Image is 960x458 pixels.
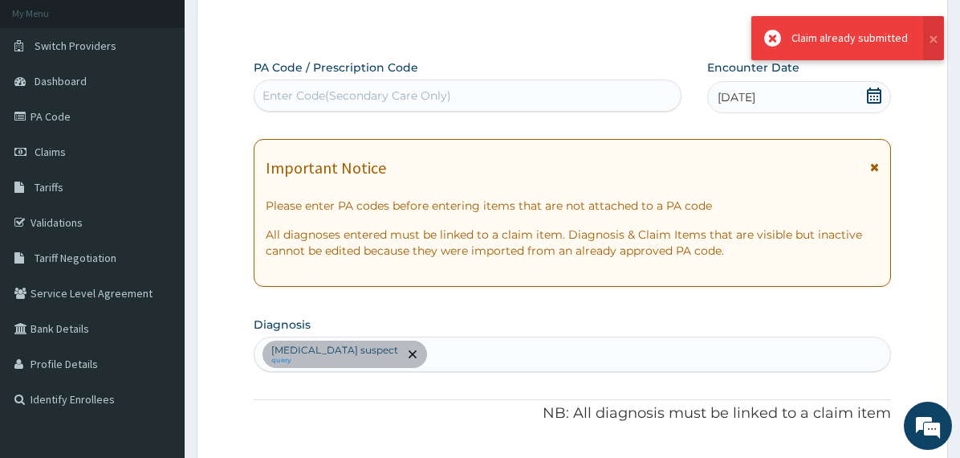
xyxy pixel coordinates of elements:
[254,59,418,76] label: PA Code / Prescription Code
[266,198,879,214] p: Please enter PA codes before entering items that are not attached to a PA code
[35,39,116,53] span: Switch Providers
[262,88,451,104] div: Enter Code(Secondary Care Only)
[263,8,302,47] div: Minimize live chat window
[791,30,908,47] div: Claim already submitted
[35,251,116,265] span: Tariff Negotiation
[254,16,891,34] p: Step 2 of 2
[254,317,311,333] label: Diagnosis
[266,227,879,259] p: All diagnoses entered must be linked to a claim item. Diagnosis & Claim Items that are visible bu...
[266,159,386,177] h1: Important Notice
[405,347,420,362] span: remove selection option
[271,357,398,365] small: query
[35,180,63,194] span: Tariffs
[271,344,398,357] p: [MEDICAL_DATA] suspect
[254,403,891,424] p: NB: All diagnosis must be linked to a claim item
[718,89,755,105] span: [DATE]
[83,90,270,111] div: Chat with us now
[93,131,222,293] span: We're online!
[35,145,66,159] span: Claims
[8,296,306,352] textarea: Type your message and hit 'Enter'
[30,80,65,121] img: d_794563401_company_1708531726252_794563401
[707,59,799,76] label: Encounter Date
[35,74,87,88] span: Dashboard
